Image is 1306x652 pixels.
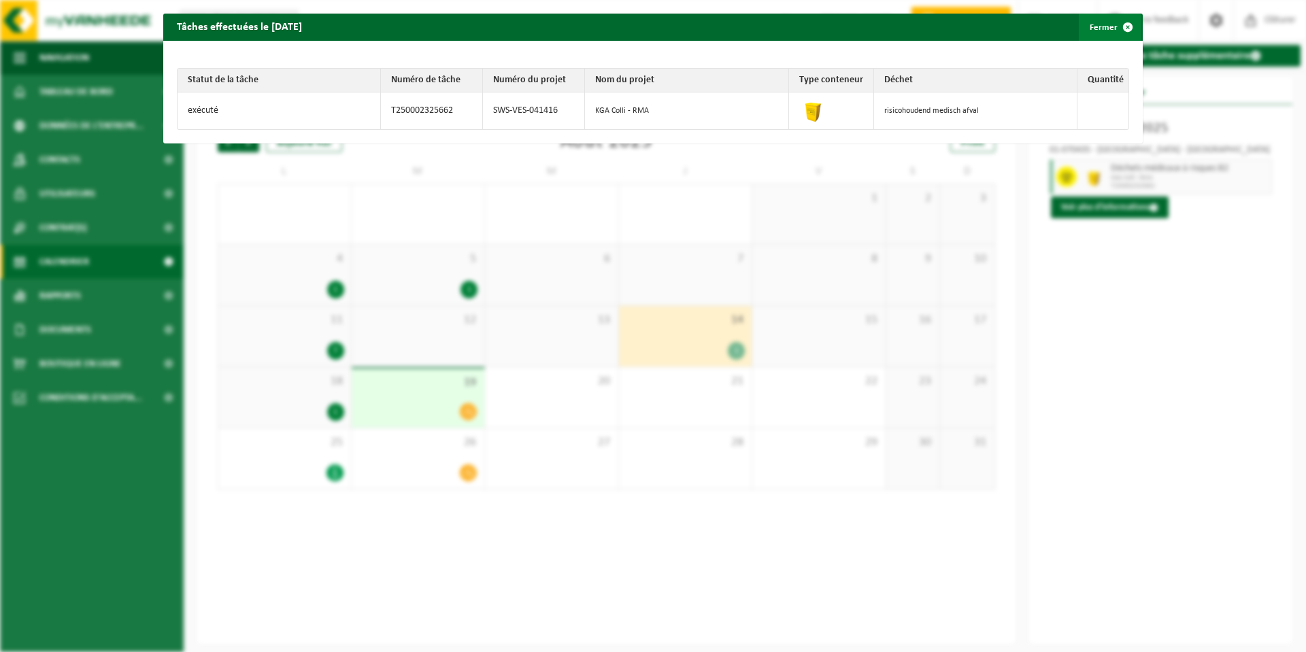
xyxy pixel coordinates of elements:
th: Type conteneur [789,69,874,92]
td: T250002325662 [381,92,483,129]
th: Numéro de tâche [381,69,483,92]
img: LP-SB-00050-HPE-22 [799,96,826,123]
td: SWS-VES-041416 [483,92,585,129]
td: exécuté [178,92,381,129]
th: Quantité [1077,69,1128,92]
th: Déchet [874,69,1077,92]
td: risicohoudend medisch afval [874,92,1077,129]
th: Nom du projet [585,69,788,92]
th: Statut de la tâche [178,69,381,92]
th: Numéro du projet [483,69,585,92]
td: KGA Colli - RMA [585,92,788,129]
h2: Tâches effectuées le [DATE] [163,14,316,39]
button: Fermer [1079,14,1141,41]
